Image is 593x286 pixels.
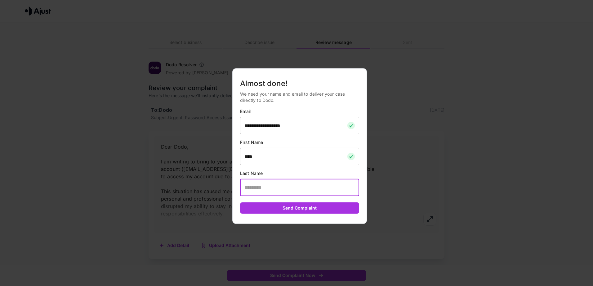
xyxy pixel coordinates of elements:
[240,79,359,89] h5: Almost done!
[240,139,359,145] p: First Name
[240,91,359,103] p: We need your name and email to deliver your case directly to Dodo.
[240,108,359,115] p: Email
[240,170,359,176] p: Last Name
[240,202,359,214] button: Send Complaint
[347,153,355,160] img: checkmark
[347,122,355,129] img: checkmark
